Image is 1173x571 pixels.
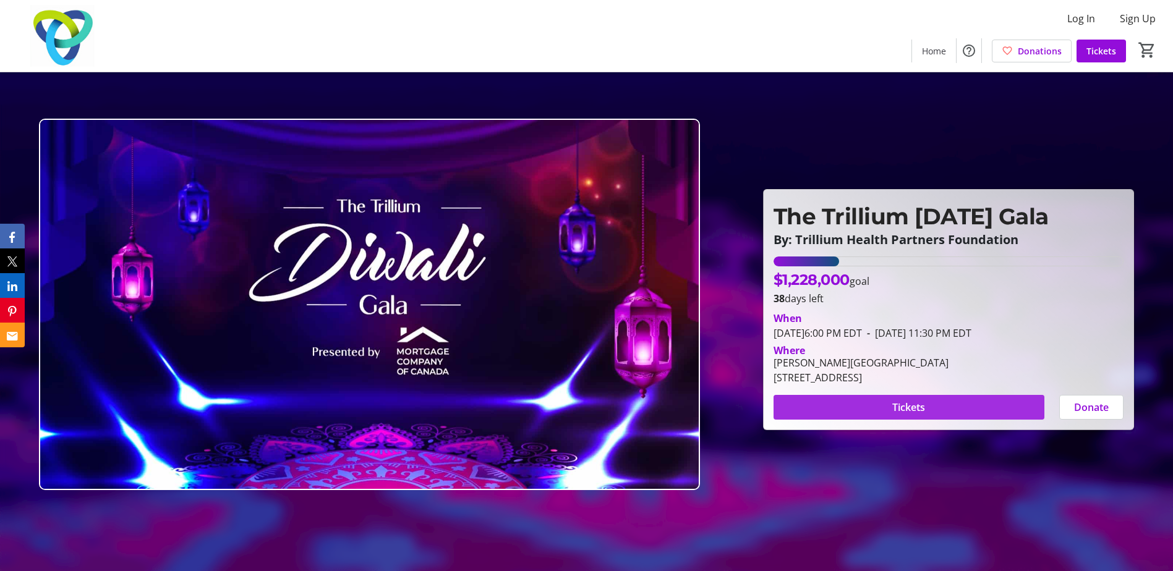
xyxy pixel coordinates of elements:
[1120,11,1156,26] span: Sign Up
[774,291,1124,306] p: days left
[774,370,949,385] div: [STREET_ADDRESS]
[862,326,875,340] span: -
[1074,400,1109,415] span: Donate
[862,326,971,340] span: [DATE] 11:30 PM EDT
[922,44,946,57] span: Home
[774,355,949,370] div: [PERSON_NAME][GEOGRAPHIC_DATA]
[892,400,925,415] span: Tickets
[774,292,785,305] span: 38
[774,269,869,291] p: goal
[774,271,850,289] span: $1,228,000
[957,38,981,63] button: Help
[1110,9,1166,28] button: Sign Up
[774,256,1124,266] div: 18.868335504885994% of fundraising goal reached
[774,395,1044,420] button: Tickets
[774,345,805,355] div: Where
[1057,9,1105,28] button: Log In
[39,119,700,490] img: Campaign CTA Media Photo
[1059,395,1124,420] button: Donate
[912,40,956,62] a: Home
[1136,39,1158,61] button: Cart
[774,311,802,326] div: When
[7,5,117,67] img: Trillium Health Partners Foundation's Logo
[992,40,1072,62] a: Donations
[774,326,862,340] span: [DATE] 6:00 PM EDT
[1067,11,1095,26] span: Log In
[1077,40,1126,62] a: Tickets
[1086,44,1116,57] span: Tickets
[774,233,1124,247] p: By: Trillium Health Partners Foundation
[1018,44,1062,57] span: Donations
[774,200,1124,233] p: The Trillium [DATE] Gala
